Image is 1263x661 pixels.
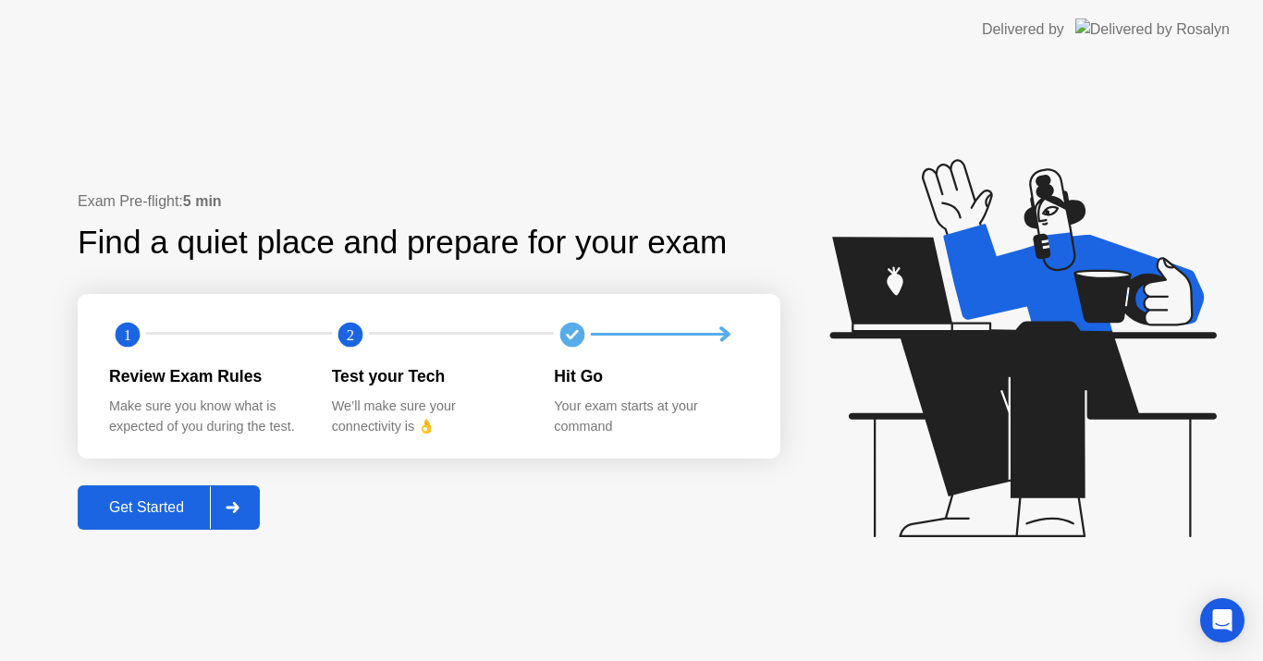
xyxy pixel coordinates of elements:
[1200,598,1245,643] div: Open Intercom Messenger
[982,18,1064,41] div: Delivered by
[554,364,747,388] div: Hit Go
[78,218,730,267] div: Find a quiet place and prepare for your exam
[554,397,747,436] div: Your exam starts at your command
[78,190,780,213] div: Exam Pre-flight:
[183,193,222,209] b: 5 min
[83,499,210,516] div: Get Started
[109,364,302,388] div: Review Exam Rules
[109,397,302,436] div: Make sure you know what is expected of you during the test.
[78,485,260,530] button: Get Started
[347,325,354,343] text: 2
[332,364,525,388] div: Test your Tech
[332,397,525,436] div: We’ll make sure your connectivity is 👌
[124,325,131,343] text: 1
[1075,18,1230,40] img: Delivered by Rosalyn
